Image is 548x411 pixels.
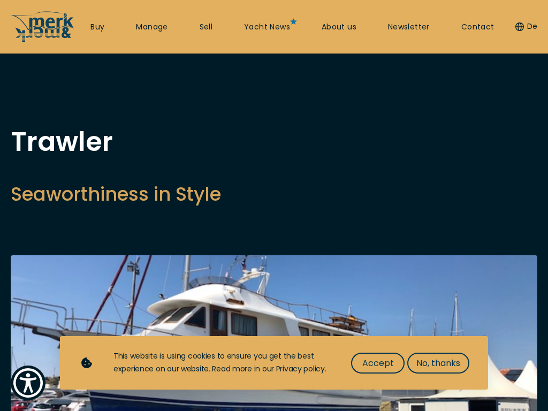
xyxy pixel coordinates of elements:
[276,363,325,374] a: Privacy policy
[388,22,430,33] a: Newsletter
[11,181,221,207] h2: Seaworthiness in Style
[244,22,290,33] a: Yacht News
[11,128,221,155] h1: Trawler
[416,356,460,370] span: No, thanks
[407,353,469,374] button: No, thanks
[200,22,213,33] a: Sell
[515,21,537,32] button: De
[11,366,45,400] button: Show Accessibility Preferences
[322,22,356,33] a: About us
[461,22,494,33] a: Contact
[351,353,405,374] button: Accept
[362,356,394,370] span: Accept
[90,22,104,33] a: Buy
[136,22,168,33] a: Manage
[113,350,330,376] div: This website is using cookies to ensure you get the best experience on our website. Read more in ...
